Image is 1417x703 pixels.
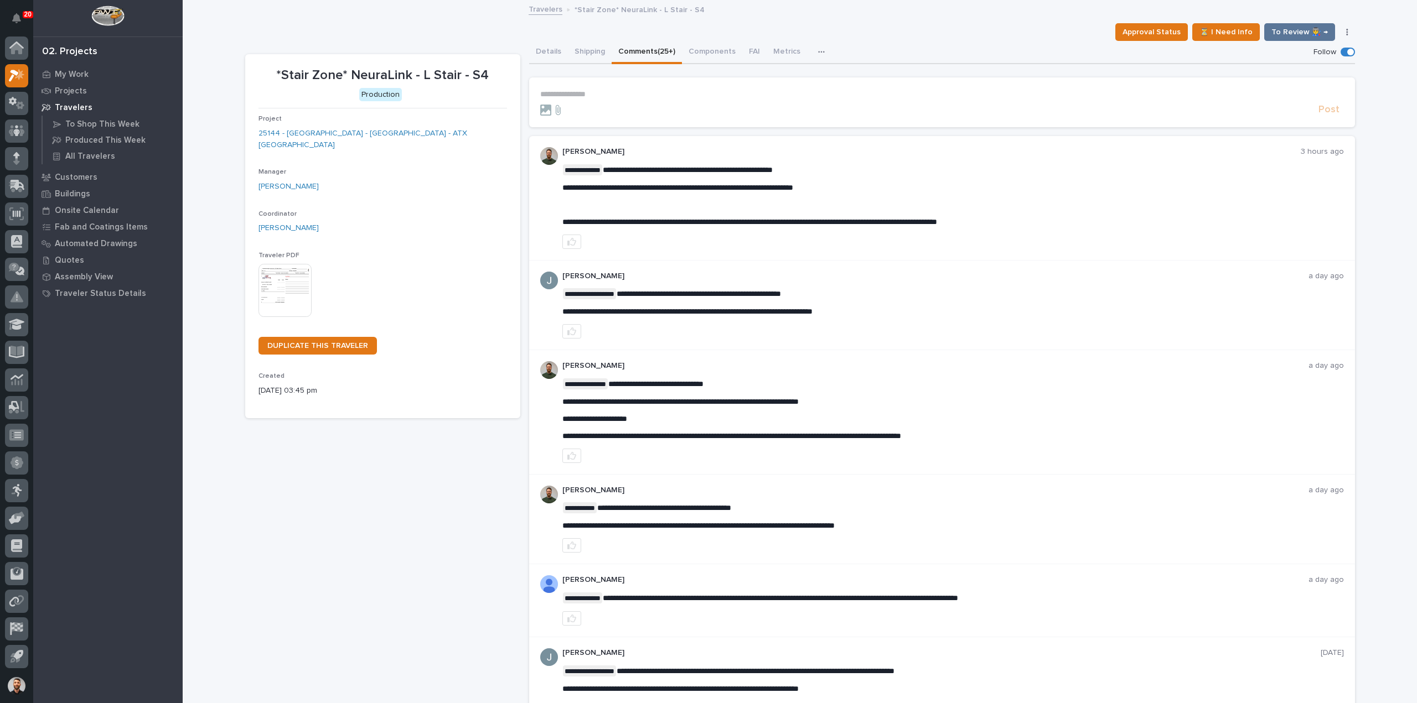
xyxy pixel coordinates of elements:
[258,169,286,175] span: Manager
[33,169,183,185] a: Customers
[359,88,402,102] div: Production
[258,373,285,379] span: Created
[5,674,28,697] button: users-avatar
[55,173,97,183] p: Customers
[562,486,1309,495] p: [PERSON_NAME]
[562,611,581,626] button: like this post
[529,2,562,15] a: Travelers
[33,66,183,82] a: My Work
[42,46,97,58] div: 02. Projects
[1309,575,1344,585] p: a day ago
[55,86,87,96] p: Projects
[1123,25,1181,39] span: Approval Status
[1309,361,1344,371] p: a day ago
[258,67,507,84] p: *Stair Zone* NeuraLink - L Stair - S4
[55,289,146,299] p: Traveler Status Details
[1264,23,1335,41] button: To Review 👨‍🏭 →
[258,128,507,151] a: 25144 - [GEOGRAPHIC_DATA] - [GEOGRAPHIC_DATA] - ATX [GEOGRAPHIC_DATA]
[65,136,146,145] p: Produced This Week
[33,99,183,116] a: Travelers
[65,119,139,129] p: To Shop This Week
[258,211,297,217] span: Coordinator
[1192,23,1260,41] button: ⏳ I Need Info
[562,235,581,249] button: like this post
[1115,23,1188,41] button: Approval Status
[568,41,612,64] button: Shipping
[767,41,807,64] button: Metrics
[55,222,148,232] p: Fab and Coatings Items
[1301,147,1344,157] p: 3 hours ago
[540,575,558,593] img: AOh14GjpcA6ydKGAvwfezp8OhN30Q3_1BHk5lQOeczEvCIoEuGETHm2tT-JUDAHyqffuBe4ae2BInEDZwLlH3tcCd_oYlV_i4...
[55,256,84,265] p: Quotes
[43,148,183,164] a: All Travelers
[1309,486,1344,495] p: a day ago
[1309,272,1344,281] p: a day ago
[562,449,581,463] button: like this post
[562,324,581,339] button: like this post
[1199,25,1253,39] span: ⏳ I Need Info
[258,222,319,234] a: [PERSON_NAME]
[529,41,568,64] button: Details
[682,41,742,64] button: Components
[55,70,89,80] p: My Work
[612,41,682,64] button: Comments (25+)
[1321,648,1344,658] p: [DATE]
[562,272,1309,281] p: [PERSON_NAME]
[1314,103,1344,116] button: Post
[33,218,183,235] a: Fab and Coatings Items
[562,147,1301,157] p: [PERSON_NAME]
[258,385,507,397] p: [DATE] 03:45 pm
[540,648,558,666] img: ACg8ocIJHU6JEmo4GV-3KL6HuSvSpWhSGqG5DdxF6tKpN6m2=s96-c
[24,11,32,18] p: 20
[540,147,558,165] img: AATXAJw4slNr5ea0WduZQVIpKGhdapBAGQ9xVsOeEvl5=s96-c
[55,189,90,199] p: Buildings
[575,3,705,15] p: *Stair Zone* NeuraLink - L Stair - S4
[33,285,183,301] a: Traveler Status Details
[33,268,183,285] a: Assembly View
[33,235,183,252] a: Automated Drawings
[43,132,183,148] a: Produced This Week
[65,152,115,162] p: All Travelers
[5,7,28,30] button: Notifications
[1271,25,1328,39] span: To Review 👨‍🏭 →
[14,13,28,31] div: Notifications20
[540,361,558,379] img: AATXAJw4slNr5ea0WduZQVIpKGhdapBAGQ9xVsOeEvl5=s96-c
[1318,103,1340,116] span: Post
[258,116,282,122] span: Project
[33,202,183,218] a: Onsite Calendar
[562,575,1309,585] p: [PERSON_NAME]
[258,337,377,355] a: DUPLICATE THIS TRAVELER
[55,272,113,282] p: Assembly View
[540,486,558,503] img: AATXAJw4slNr5ea0WduZQVIpKGhdapBAGQ9xVsOeEvl5=s96-c
[742,41,767,64] button: FAI
[43,116,183,132] a: To Shop This Week
[267,342,368,350] span: DUPLICATE THIS TRAVELER
[562,538,581,553] button: like this post
[1313,48,1336,57] p: Follow
[55,239,137,249] p: Automated Drawings
[562,648,1321,658] p: [PERSON_NAME]
[55,103,92,113] p: Travelers
[33,185,183,202] a: Buildings
[91,6,124,26] img: Workspace Logo
[33,252,183,268] a: Quotes
[562,361,1309,371] p: [PERSON_NAME]
[258,252,299,259] span: Traveler PDF
[540,272,558,289] img: ACg8ocIJHU6JEmo4GV-3KL6HuSvSpWhSGqG5DdxF6tKpN6m2=s96-c
[33,82,183,99] a: Projects
[55,206,119,216] p: Onsite Calendar
[258,181,319,192] a: [PERSON_NAME]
